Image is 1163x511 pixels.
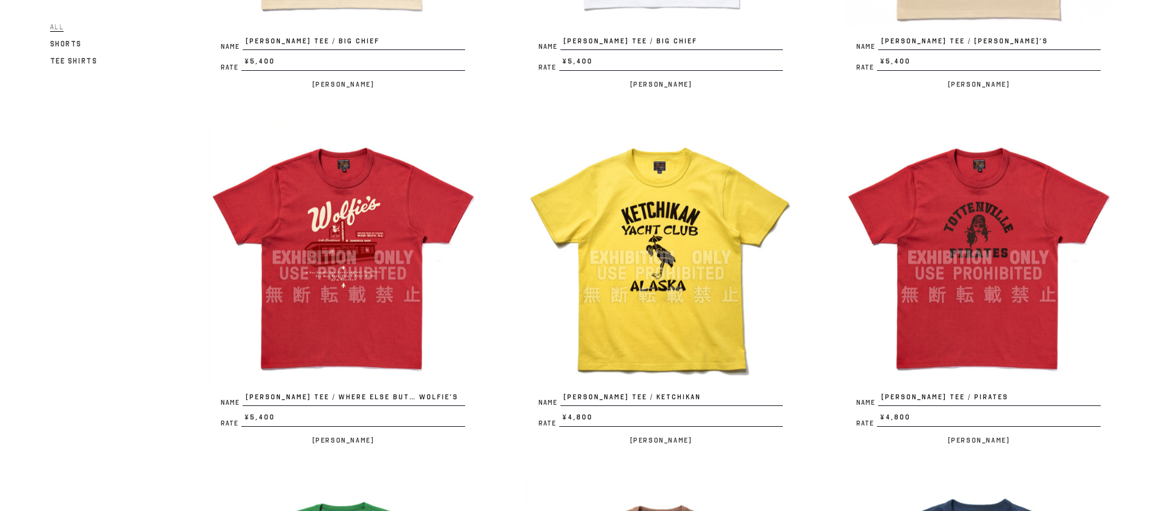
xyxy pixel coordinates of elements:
p: [PERSON_NAME] [526,77,795,92]
p: [PERSON_NAME] [526,433,795,448]
span: [PERSON_NAME] TEE / BIG CHIEF [243,36,465,51]
a: Shorts [50,37,83,51]
span: Name [856,399,878,406]
p: [PERSON_NAME] [844,433,1113,448]
span: Name [538,43,560,50]
span: Rate [538,420,559,427]
span: Shorts [50,40,83,48]
span: [PERSON_NAME] TEE / PIRATES [878,392,1101,407]
span: ¥4,800 [877,412,1101,427]
span: Name [856,43,878,50]
span: [PERSON_NAME] TEE / BIG CHIEF [560,36,783,51]
img: JOE MCCOY TEE / WHERE ELSE BUT… WOLFIE’S [208,123,477,392]
a: JOE MCCOY TEE / KETCHIKAN Name[PERSON_NAME] TEE / KETCHIKAN Rate¥4,800 [PERSON_NAME] [526,123,795,448]
span: Rate [856,64,877,71]
span: Name [538,399,560,406]
span: Name [221,399,243,406]
a: Tee Shirts [50,54,98,68]
span: Tee Shirts [50,57,98,65]
span: [PERSON_NAME] TEE / KETCHIKAN [560,392,783,407]
span: ¥5,400 [559,56,783,71]
img: JOE MCCOY TEE / PIRATES [844,123,1113,392]
a: JOE MCCOY TEE / WHERE ELSE BUT… WOLFIE’S Name[PERSON_NAME] TEE / WHERE ELSE BUT… WOLFIE’S Rate¥5,... [208,123,477,448]
a: JOE MCCOY TEE / PIRATES Name[PERSON_NAME] TEE / PIRATES Rate¥4,800 [PERSON_NAME] [844,123,1113,448]
a: All [50,20,64,34]
p: [PERSON_NAME] [208,433,477,448]
p: [PERSON_NAME] [208,77,477,92]
span: ¥5,400 [241,412,465,427]
span: [PERSON_NAME] TEE / [PERSON_NAME]’S [878,36,1101,51]
span: Rate [221,64,241,71]
span: Rate [856,420,877,427]
span: All [50,23,64,32]
span: ¥5,400 [241,56,465,71]
span: Rate [538,64,559,71]
span: Name [221,43,243,50]
span: ¥4,800 [559,412,783,427]
img: JOE MCCOY TEE / KETCHIKAN [526,123,795,392]
span: Rate [221,420,241,427]
span: [PERSON_NAME] TEE / WHERE ELSE BUT… WOLFIE’S [243,392,465,407]
p: [PERSON_NAME] [844,77,1113,92]
span: ¥5,400 [877,56,1101,71]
